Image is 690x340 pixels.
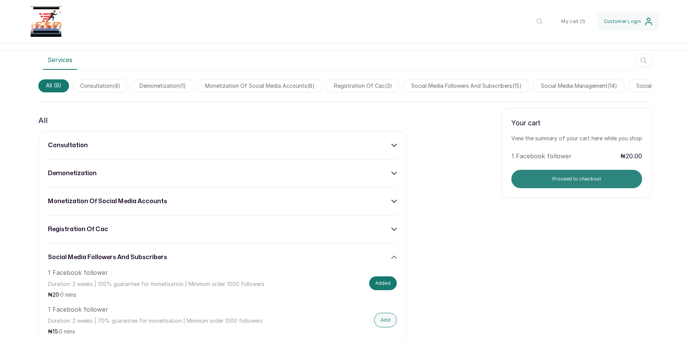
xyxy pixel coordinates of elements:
[511,118,642,128] p: Your cart
[604,18,641,25] span: Customer Login
[53,291,59,298] span: 20
[533,79,625,92] span: social media management(14)
[48,317,292,325] p: Duration: 2 weeks | 70% guarantee for monetisation | Minimum order 1000 followers
[60,291,76,298] span: 0 mins
[48,253,167,262] h3: social media followers and subscribers
[48,141,88,150] h3: consultation
[48,280,292,288] p: Duration: 2 weeks | 100% guarantee for monetisation | Minimum order 1000 followers
[43,51,77,70] button: Services
[59,328,75,335] span: 0 mins
[598,12,659,31] button: Customer Login
[38,114,48,126] p: All
[131,79,194,92] span: demonetization(1)
[620,151,642,161] p: ₦20.00
[38,79,69,92] span: All (9)
[48,225,108,234] h3: registration of cac
[374,313,397,327] button: Add
[197,79,323,92] span: monetization of social media accounts(8)
[48,328,292,335] p: ₦ ·
[31,6,61,37] img: business logo
[555,12,591,31] button: My cart (1)
[48,197,167,206] h3: monetization of social media accounts
[53,328,58,335] span: 15
[403,79,530,92] span: social media followers and subscribers(15)
[511,151,603,161] p: 1 Facebook follower
[369,276,397,290] button: Added
[511,170,642,188] button: Proceed to checkout
[48,268,292,277] p: 1 Facebook follower
[511,135,642,142] p: View the summary of your cart here while you shop
[48,291,292,299] p: ₦ ·
[326,79,400,92] span: registration of cac(3)
[48,305,292,314] p: 1 Facebook follower
[72,79,128,92] span: consultation(4)
[48,169,97,178] h3: demonetization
